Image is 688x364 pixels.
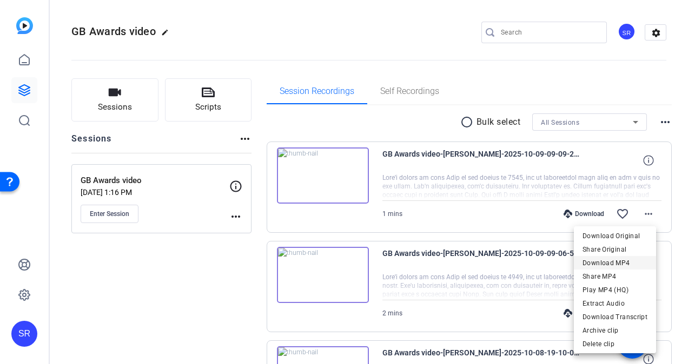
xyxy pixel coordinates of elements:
[583,230,647,242] span: Download Original
[583,311,647,323] span: Download Transcript
[583,257,647,269] span: Download MP4
[583,243,647,256] span: Share Original
[583,297,647,310] span: Extract Audio
[583,284,647,296] span: Play MP4 (HQ)
[583,324,647,337] span: Archive clip
[583,338,647,350] span: Delete clip
[583,270,647,283] span: Share MP4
